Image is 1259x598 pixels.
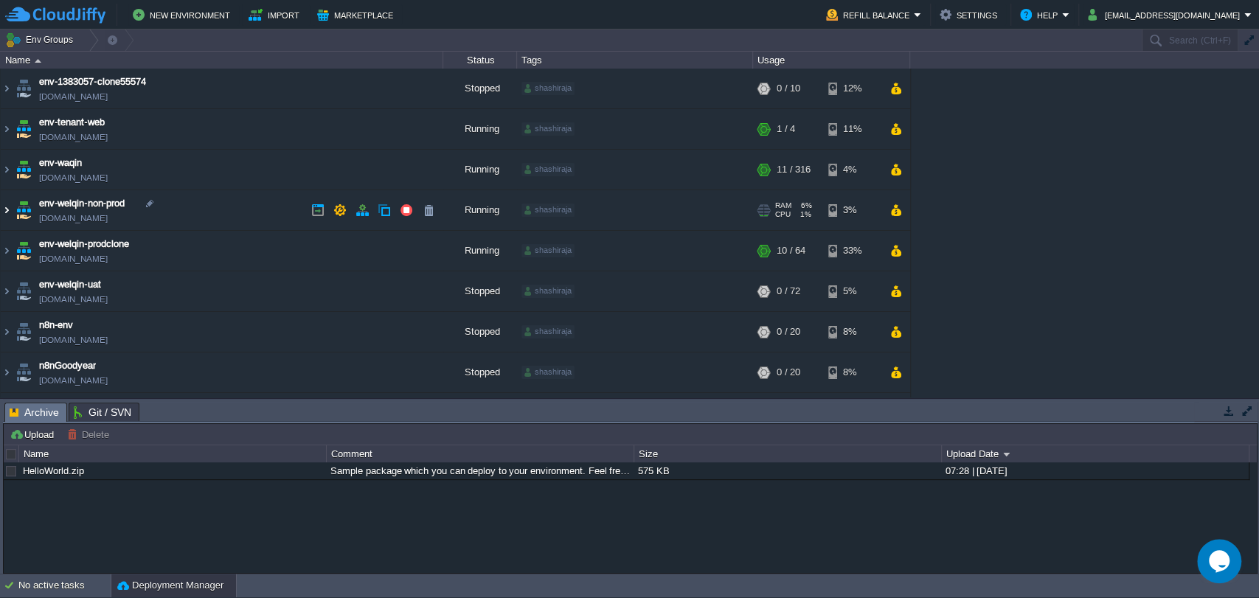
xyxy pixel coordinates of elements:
button: [EMAIL_ADDRESS][DOMAIN_NAME] [1088,6,1244,24]
div: Stopped [443,312,517,352]
div: 4 / 10 [777,393,800,433]
div: Tags [518,52,752,69]
a: env-welqin-prodclone [39,237,129,251]
div: 8% [828,352,876,392]
div: 575 KB [634,462,940,479]
img: AMDAwAAAACH5BAEAAAAALAAAAAABAAEAAAICRAEAOw== [1,271,13,311]
div: 8% [828,312,876,352]
img: AMDAwAAAACH5BAEAAAAALAAAAAABAAEAAAICRAEAOw== [1,109,13,149]
div: 0 / 20 [777,312,800,352]
span: [DOMAIN_NAME] [39,251,108,266]
div: shashiraja [521,285,575,298]
img: AMDAwAAAACH5BAEAAAAALAAAAAABAAEAAAICRAEAOw== [13,231,34,271]
img: AMDAwAAAACH5BAEAAAAALAAAAAABAAEAAAICRAEAOw== [13,352,34,392]
img: AMDAwAAAACH5BAEAAAAALAAAAAABAAEAAAICRAEAOw== [1,190,13,230]
span: RAM [775,201,791,210]
a: [DOMAIN_NAME] [39,211,108,226]
a: env-1383057-clone55574 [39,74,146,89]
img: AMDAwAAAACH5BAEAAAAALAAAAAABAAEAAAICRAEAOw== [13,69,34,108]
div: Running [443,150,517,190]
div: 4% [828,150,876,190]
span: CPU [775,210,791,219]
a: env-welqin-uat [39,277,101,292]
button: Delete [67,428,114,441]
span: env-tenant-web [39,115,105,130]
div: 10 / 64 [777,231,805,271]
a: [DOMAIN_NAME] [39,170,108,185]
img: AMDAwAAAACH5BAEAAAAALAAAAAABAAEAAAICRAEAOw== [13,190,34,230]
div: Stopped [443,271,517,311]
a: [DOMAIN_NAME] [39,130,108,145]
span: Archive [10,403,59,422]
div: Stopped [443,69,517,108]
div: 12% [828,69,876,108]
img: AMDAwAAAACH5BAEAAAAALAAAAAABAAEAAAICRAEAOw== [1,150,13,190]
img: AMDAwAAAACH5BAEAAAAALAAAAAABAAEAAAICRAEAOw== [1,312,13,352]
div: 0 / 20 [777,352,800,392]
button: Import [249,6,304,24]
div: 5% [828,271,876,311]
div: Sample package which you can deploy to your environment. Feel free to delete and upload a package... [327,462,633,479]
div: shashiraja [521,244,575,257]
div: Running [443,190,517,230]
div: Name [1,52,443,69]
img: AMDAwAAAACH5BAEAAAAALAAAAAABAAEAAAICRAEAOw== [13,150,34,190]
div: Running [443,109,517,149]
a: [DOMAIN_NAME] [39,89,108,104]
div: 1 / 4 [777,109,795,149]
img: AMDAwAAAACH5BAEAAAAALAAAAAABAAEAAAICRAEAOw== [35,59,41,63]
div: shashiraja [521,82,575,95]
a: [DOMAIN_NAME] [39,292,108,307]
button: Refill Balance [826,6,914,24]
div: shashiraja [521,366,575,379]
div: shashiraja [521,204,575,217]
div: Usage [754,52,909,69]
button: New Environment [133,6,235,24]
button: Help [1020,6,1062,24]
div: 0 / 72 [777,271,800,311]
a: n8n-env [39,318,73,333]
span: 1% [797,210,811,219]
iframe: chat widget [1197,539,1244,583]
a: HelloWorld.zip [23,465,84,476]
a: env-welqin-non-prod [39,196,125,211]
img: AMDAwAAAACH5BAEAAAAALAAAAAABAAEAAAICRAEAOw== [13,109,34,149]
button: Marketplace [317,6,398,24]
span: env-waqin [39,156,82,170]
div: 11 / 316 [777,150,811,190]
div: shashiraja [521,122,575,136]
button: Deployment Manager [117,578,223,593]
img: CloudJiffy [5,6,105,24]
img: AMDAwAAAACH5BAEAAAAALAAAAAABAAEAAAICRAEAOw== [13,271,34,311]
a: [DOMAIN_NAME] [39,373,108,388]
div: 07:28 | [DATE] [942,462,1248,479]
button: Settings [940,6,1002,24]
div: 12% [828,393,876,433]
div: Running [443,393,517,433]
a: n8nGoodyear [39,358,96,373]
button: Env Groups [5,29,78,50]
div: shashiraja [521,325,575,338]
div: Upload Date [943,445,1249,462]
div: Running [443,231,517,271]
div: No active tasks [18,574,111,597]
button: Upload [10,428,58,441]
img: AMDAwAAAACH5BAEAAAAALAAAAAABAAEAAAICRAEAOw== [13,393,34,433]
a: [DOMAIN_NAME] [39,333,108,347]
div: 0 / 10 [777,69,800,108]
img: AMDAwAAAACH5BAEAAAAALAAAAAABAAEAAAICRAEAOw== [1,231,13,271]
span: Git / SVN [74,403,131,421]
div: shashiraja [521,163,575,176]
div: 11% [828,109,876,149]
div: Name [20,445,326,462]
div: Status [444,52,516,69]
div: Comment [327,445,634,462]
span: 6% [797,201,812,210]
div: 33% [828,231,876,271]
img: AMDAwAAAACH5BAEAAAAALAAAAAABAAEAAAICRAEAOw== [1,352,13,392]
img: AMDAwAAAACH5BAEAAAAALAAAAAABAAEAAAICRAEAOw== [1,393,13,433]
